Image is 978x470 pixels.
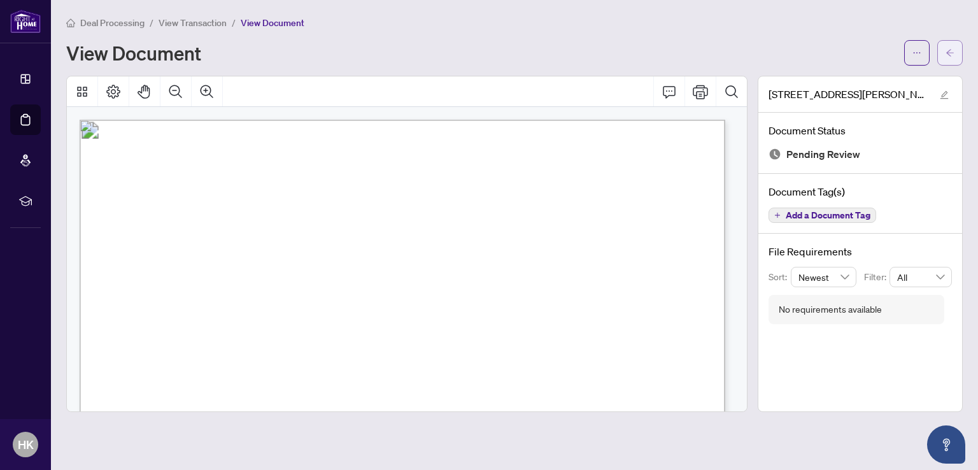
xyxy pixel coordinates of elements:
[786,211,870,220] span: Add a Document Tag
[232,15,236,30] li: /
[798,267,849,287] span: Newest
[769,184,952,199] h4: Document Tag(s)
[786,146,860,163] span: Pending Review
[779,303,882,317] div: No requirements available
[18,436,34,453] span: HK
[66,43,201,63] h1: View Document
[769,123,952,138] h4: Document Status
[864,270,889,284] p: Filter:
[897,267,944,287] span: All
[241,17,304,29] span: View Document
[769,244,952,259] h4: File Requirements
[10,10,41,33] img: logo
[66,18,75,27] span: home
[159,17,227,29] span: View Transaction
[940,90,949,99] span: edit
[80,17,145,29] span: Deal Processing
[150,15,153,30] li: /
[769,148,781,160] img: Document Status
[927,425,965,464] button: Open asap
[912,48,921,57] span: ellipsis
[769,87,928,102] span: [STREET_ADDRESS][PERSON_NAME] _Lease_[DATE] 19_46_06.pdf
[769,208,876,223] button: Add a Document Tag
[946,48,954,57] span: arrow-left
[774,212,781,218] span: plus
[769,270,791,284] p: Sort:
